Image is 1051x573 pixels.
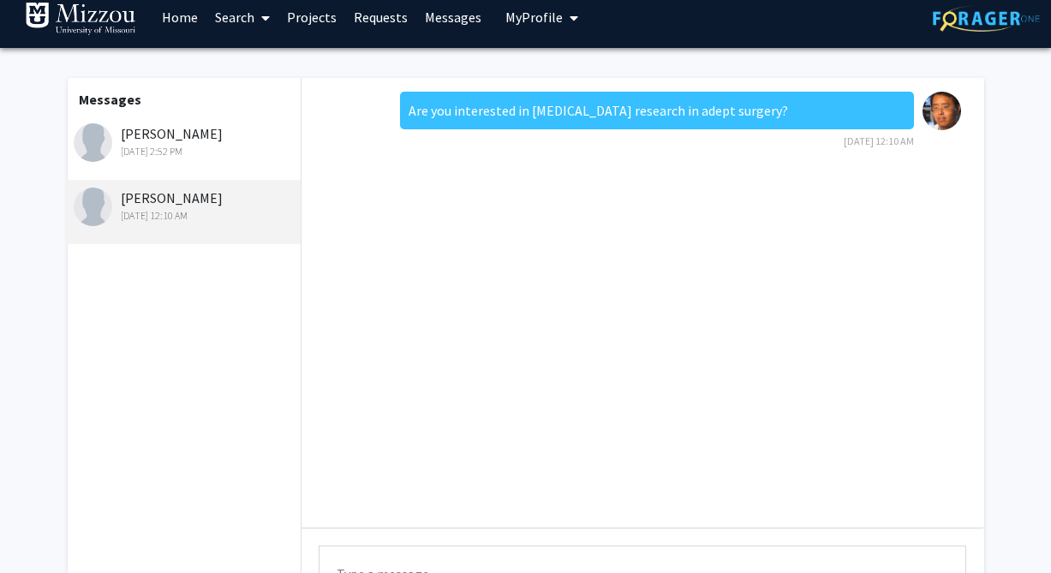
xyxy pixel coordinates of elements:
iframe: Chat [13,496,73,560]
div: [DATE] 2:52 PM [74,144,297,159]
img: University of Missouri Logo [25,2,136,36]
b: Messages [79,91,141,108]
img: ForagerOne Logo [933,5,1040,32]
img: Yujiang Fang [923,92,961,130]
div: [PERSON_NAME] [74,188,297,224]
img: Jacky Weng [74,123,112,162]
img: Nigel Turner, Jr [74,188,112,226]
span: My Profile [505,9,563,26]
div: Are you interested in [MEDICAL_DATA] research in adept surgery? [400,92,914,129]
div: [PERSON_NAME] [74,123,297,159]
div: [DATE] 12:10 AM [74,208,297,224]
span: [DATE] 12:10 AM [844,134,914,147]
